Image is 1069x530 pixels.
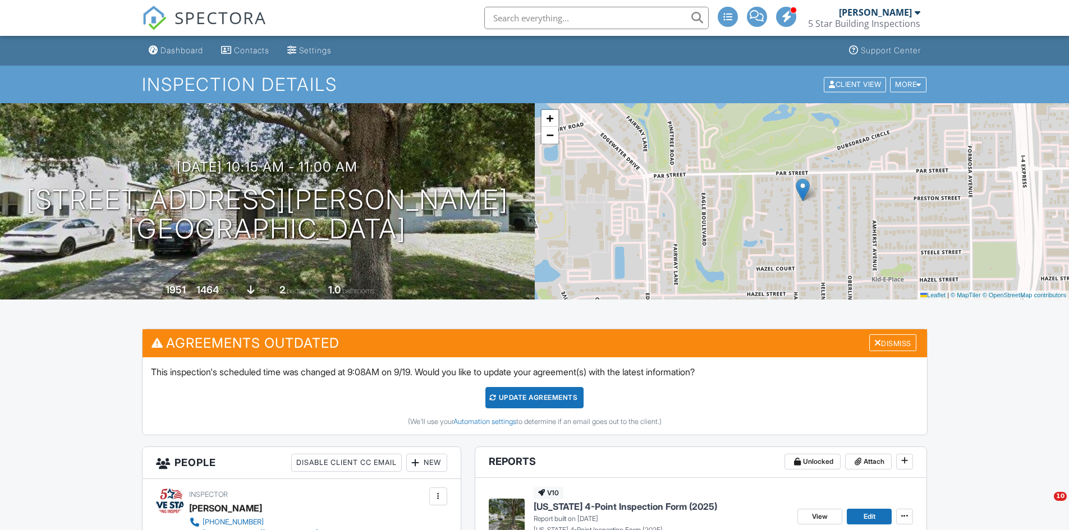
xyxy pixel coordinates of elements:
[142,15,267,39] a: SPECTORA
[947,292,949,298] span: |
[824,77,886,92] div: Client View
[920,292,946,298] a: Leaflet
[1054,492,1067,501] span: 10
[546,128,553,142] span: −
[808,18,920,29] div: 5 Star Building Inspections
[189,517,318,528] a: [PHONE_NUMBER]
[983,292,1066,298] a: © OpenStreetMap contributors
[256,287,269,295] span: Slab
[144,40,208,61] a: Dashboard
[542,127,558,144] a: Zoom out
[221,287,236,295] span: sq. ft.
[484,7,709,29] input: Search everything...
[151,417,919,426] div: (We'll use your to determine if an email goes out to the client.)
[342,287,374,295] span: bathrooms
[166,284,186,296] div: 1951
[283,40,336,61] a: Settings
[796,178,810,201] img: Marker
[203,518,264,527] div: [PHONE_NUMBER]
[299,45,332,55] div: Settings
[160,45,203,55] div: Dashboard
[845,40,925,61] a: Support Center
[1031,492,1058,519] iframe: Intercom live chat
[890,77,926,92] div: More
[189,500,262,517] div: [PERSON_NAME]
[406,454,447,472] div: New
[279,284,285,296] div: 2
[951,292,981,298] a: © MapTiler
[143,329,927,357] h3: Agreements Outdated
[143,357,927,435] div: This inspection's scheduled time was changed at 9:08AM on 9/19. Would you like to update your agr...
[542,110,558,127] a: Zoom in
[143,447,461,479] h3: People
[823,80,889,88] a: Client View
[861,45,921,55] div: Support Center
[142,75,928,94] h1: Inspection Details
[175,6,267,29] span: SPECTORA
[328,284,341,296] div: 1.0
[485,387,584,408] div: Update Agreements
[234,45,269,55] div: Contacts
[196,284,219,296] div: 1464
[287,287,318,295] span: bedrooms
[26,185,508,245] h1: [STREET_ADDRESS][PERSON_NAME] [GEOGRAPHIC_DATA]
[152,287,164,295] span: Built
[869,334,916,352] div: Dismiss
[189,490,228,499] span: Inspector
[291,454,402,472] div: Disable Client CC Email
[142,6,167,30] img: The Best Home Inspection Software - Spectora
[839,7,912,18] div: [PERSON_NAME]
[453,417,516,426] a: Automation settings
[177,159,357,174] h3: [DATE] 10:15 am - 11:00 am
[217,40,274,61] a: Contacts
[546,111,553,125] span: +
